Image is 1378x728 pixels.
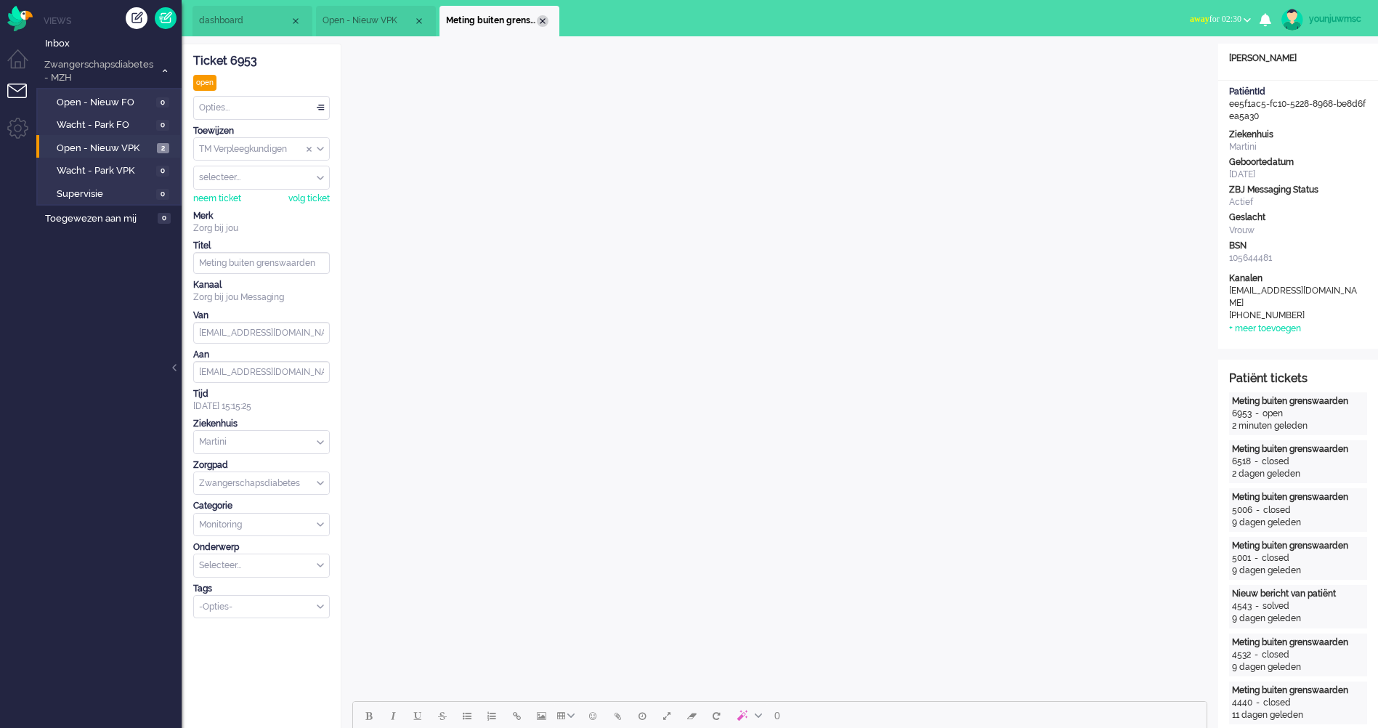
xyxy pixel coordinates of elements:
[7,118,40,150] li: Admin menu
[1281,9,1303,31] img: avatar
[156,120,169,131] span: 0
[193,53,330,70] div: Ticket 6953
[42,185,180,201] a: Supervisie 0
[157,143,169,154] span: 2
[381,703,405,728] button: Italic
[57,187,153,201] span: Supervisie
[316,6,436,36] li: View
[554,703,580,728] button: Table
[7,6,33,31] img: flow_omnibird.svg
[1309,12,1363,26] div: younjuwmsc
[1229,196,1367,209] div: Actief
[1190,14,1241,24] span: for 02:30
[1232,600,1252,612] div: 4543
[1232,517,1364,529] div: 9 dagen geleden
[356,703,381,728] button: Bold
[42,94,180,110] a: Open - Nieuw FO 0
[1229,156,1367,169] div: Geboortedatum
[193,279,330,291] div: Kanaal
[413,15,425,27] div: Close tab
[1262,456,1289,468] div: closed
[193,310,330,322] div: Van
[1229,184,1367,196] div: ZBJ Messaging Status
[193,459,330,472] div: Zorgpad
[1232,540,1364,552] div: Meting buiten grenswaarden
[1229,240,1367,252] div: BSN
[193,388,330,413] div: [DATE] 15:15:25
[1232,697,1252,709] div: 4440
[57,118,153,132] span: Wacht - Park FO
[155,7,177,29] a: Quick Ticket
[42,162,180,178] a: Wacht - Park VPK 0
[1229,129,1367,141] div: Ziekenhuis
[45,37,182,51] span: Inbox
[1229,285,1360,310] div: [EMAIL_ADDRESS][DOMAIN_NAME]
[774,710,780,721] span: 0
[1252,408,1263,420] div: -
[1229,272,1367,285] div: Kanalen
[729,703,768,728] button: AI
[630,703,654,728] button: Delay message
[1229,169,1367,181] div: [DATE]
[1251,456,1262,468] div: -
[479,703,504,728] button: Numbered list
[1263,697,1291,709] div: closed
[1232,420,1364,432] div: 2 minuten geleden
[1232,649,1251,661] div: 4532
[156,189,169,200] span: 0
[7,84,40,116] li: Tickets menu
[193,388,330,400] div: Tijd
[45,212,153,226] span: Toegewezen aan mij
[193,137,330,161] div: Assign Group
[42,58,155,85] span: Zwangerschapsdiabetes - MZH
[1181,9,1260,30] button: awayfor 02:30
[1232,565,1364,577] div: 9 dagen geleden
[42,35,182,51] a: Inbox
[1232,709,1364,721] div: 11 dagen geleden
[1263,504,1291,517] div: closed
[1229,86,1367,98] div: PatiëntId
[1251,649,1262,661] div: -
[193,418,330,430] div: Ziekenhuis
[1252,504,1263,517] div: -
[57,164,153,178] span: Wacht - Park VPK
[1229,252,1367,264] div: 105644481
[1232,491,1364,503] div: Meting buiten grenswaarden
[57,142,153,155] span: Open - Nieuw VPK
[7,9,33,20] a: Omnidesk
[42,139,180,155] a: Open - Nieuw VPK 2
[1232,636,1364,649] div: Meting buiten grenswaarden
[1232,468,1364,480] div: 2 dagen geleden
[1229,141,1367,153] div: Martini
[1278,9,1363,31] a: younjuwmsc
[6,6,848,31] body: Rich Text Area. Press ALT-0 for help.
[768,703,787,728] button: 0
[1229,371,1367,387] div: Patiënt tickets
[193,166,330,190] div: Assign User
[1229,225,1367,237] div: Vrouw
[537,15,548,27] div: Close tab
[1232,661,1364,674] div: 9 dagen geleden
[192,6,312,36] li: Dashboard
[1262,649,1289,661] div: closed
[193,595,330,619] div: Select Tags
[1190,14,1209,24] span: away
[126,7,147,29] div: Creëer ticket
[1263,600,1289,612] div: solved
[288,193,330,205] div: volg ticket
[1229,211,1367,224] div: Geslacht
[529,703,554,728] button: Insert/edit image
[504,703,529,728] button: Insert/edit link
[158,213,171,224] span: 0
[1229,310,1360,322] div: [PHONE_NUMBER]
[446,15,537,27] span: Meting buiten grenswaarden
[193,349,330,361] div: Aan
[290,15,301,27] div: Close tab
[605,703,630,728] button: Add attachment
[193,75,216,91] div: open
[1251,552,1262,565] div: -
[1232,408,1252,420] div: 6953
[193,583,330,595] div: Tags
[156,166,169,177] span: 0
[323,15,413,27] span: Open - Nieuw VPK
